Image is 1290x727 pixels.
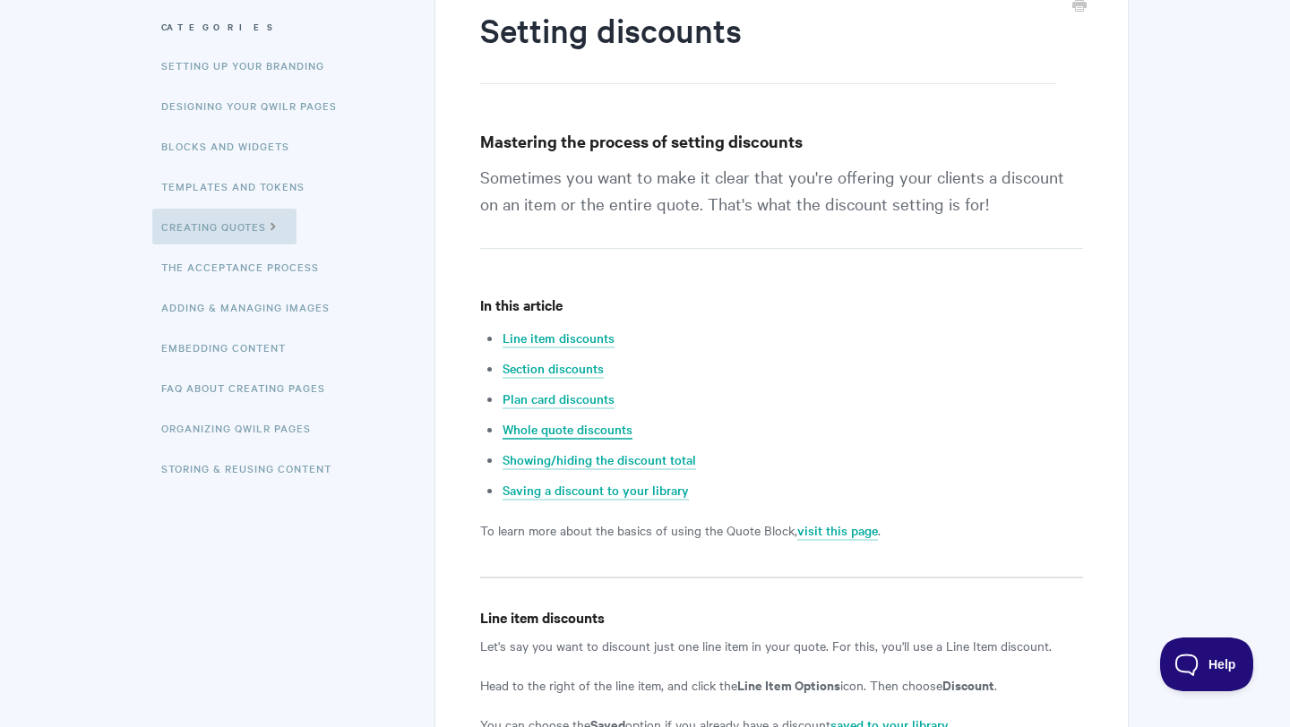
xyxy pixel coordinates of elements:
a: Designing Your Qwilr Pages [161,88,350,124]
strong: Discount [942,675,994,694]
p: Let's say you want to discount just one line item in your quote. For this, you'll use a Line Item... [480,635,1083,656]
a: The Acceptance Process [161,249,332,285]
a: Section discounts [503,359,604,379]
iframe: Toggle Customer Support [1160,637,1254,691]
a: Setting up your Branding [161,47,338,83]
a: Embedding Content [161,329,299,365]
a: FAQ About Creating Pages [161,370,339,406]
a: Plan card discounts [503,389,615,409]
p: Sometimes you want to make it clear that you're offering your clients a discount on an item or th... [480,163,1083,249]
h4: In this article [480,294,1083,316]
a: Adding & Managing Images [161,289,343,325]
a: Blocks and Widgets [161,128,303,164]
a: Organizing Qwilr Pages [161,410,324,446]
p: Head to the right of the line item, and click the icon. Then choose . [480,674,1083,696]
a: visit this page [797,521,878,541]
a: Creating Quotes [152,209,297,244]
a: Showing/hiding the discount total [503,450,696,470]
a: Templates and Tokens [161,168,318,204]
a: Line item discounts [503,329,615,348]
p: To learn more about the basics of using the Quote Block, . [480,519,1083,541]
strong: Line Item Options [737,675,840,694]
a: Storing & Reusing Content [161,450,345,486]
h3: Mastering the process of setting discounts [480,129,1083,154]
h3: Categories [161,11,384,43]
h4: Line item discounts [480,606,1083,629]
a: Saving a discount to your library [503,481,689,500]
a: Whole quote discounts [503,420,632,440]
h1: Setting discounts [480,7,1056,84]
